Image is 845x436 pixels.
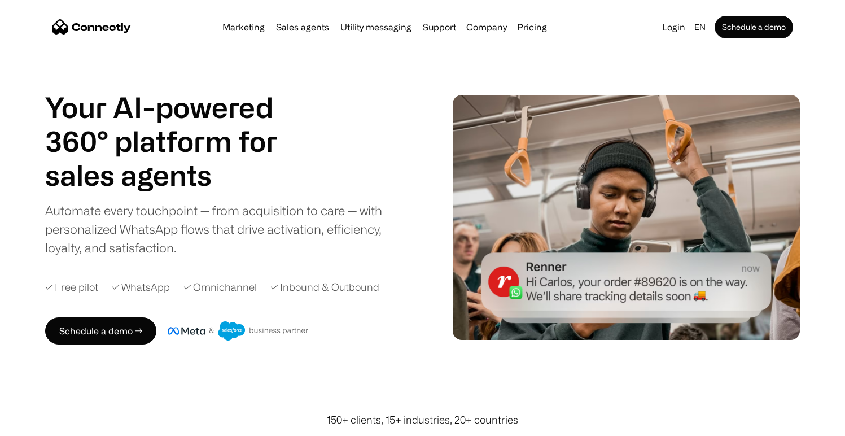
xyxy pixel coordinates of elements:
div: en [690,19,712,35]
a: Pricing [513,23,551,32]
a: Schedule a demo [715,16,793,38]
div: Company [466,19,507,35]
a: Utility messaging [336,23,416,32]
a: Sales agents [272,23,334,32]
a: Marketing [218,23,269,32]
a: Schedule a demo → [45,317,156,345]
a: home [52,19,131,36]
ul: Language list [23,416,68,432]
div: ✓ Inbound & Outbound [270,280,379,295]
h1: Your AI-powered 360° platform for [45,90,305,158]
div: ✓ Free pilot [45,280,98,295]
div: 150+ clients, 15+ industries, 20+ countries [327,412,518,428]
a: Support [418,23,461,32]
div: Company [463,19,510,35]
div: ✓ Omnichannel [183,280,257,295]
div: carousel [45,158,305,192]
div: Automate every touchpoint — from acquisition to care — with personalized WhatsApp flows that driv... [45,201,401,257]
div: en [694,19,706,35]
h1: sales agents [45,158,305,192]
aside: Language selected: English [11,415,68,432]
div: 1 of 4 [45,158,305,192]
div: ✓ WhatsApp [112,280,170,295]
img: Meta and Salesforce business partner badge. [168,321,309,341]
a: Login [658,19,690,35]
